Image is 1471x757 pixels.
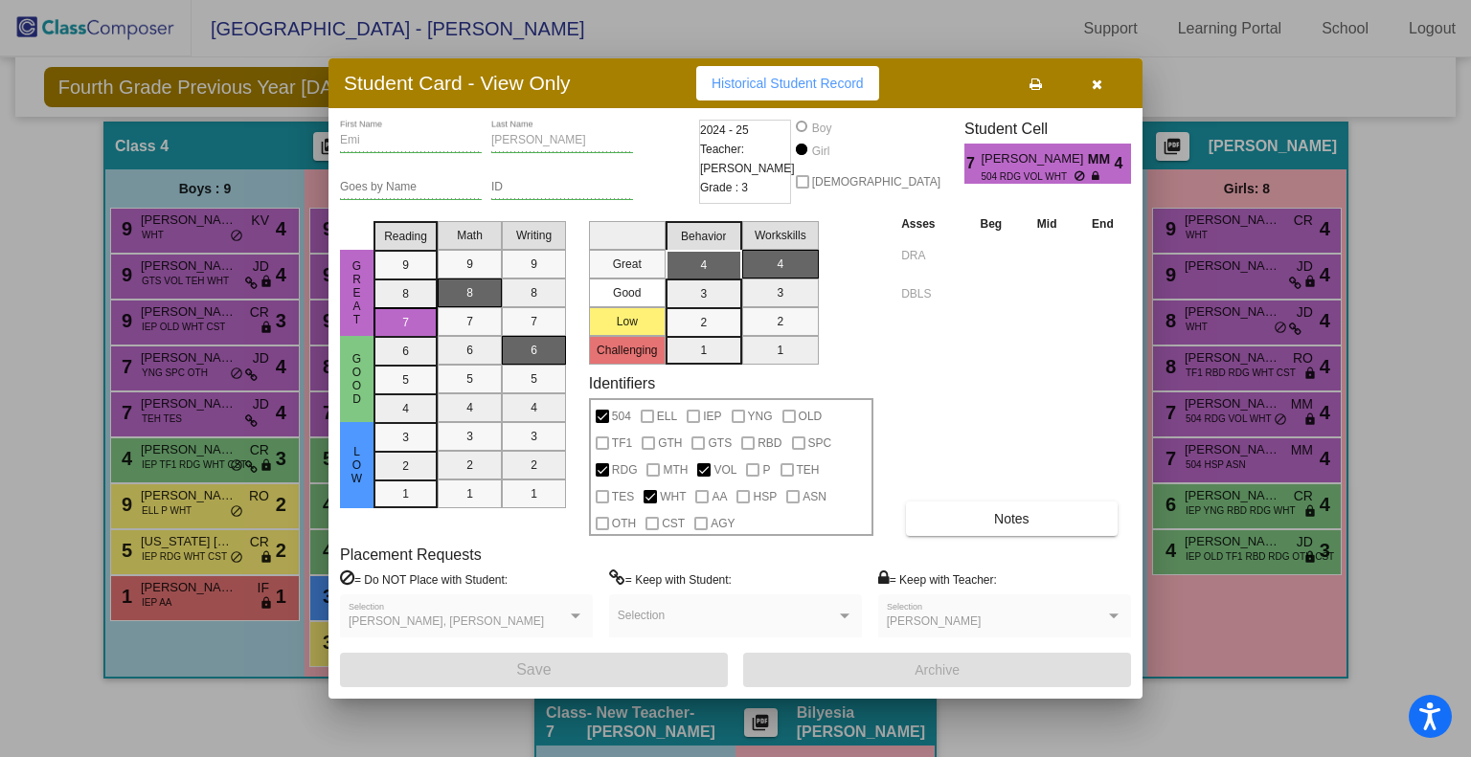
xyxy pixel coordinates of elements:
span: IEP [703,405,721,428]
button: Save [340,653,728,687]
span: Good [349,352,366,406]
label: Identifiers [589,374,655,392]
th: End [1075,213,1131,234]
span: 504 RDG VOL WHT [981,169,1074,184]
span: GTH [658,432,682,455]
button: Historical Student Record [696,66,879,100]
input: assessment [901,241,958,270]
span: TES [612,485,634,508]
span: HSP [753,485,777,508]
div: Boy [811,120,832,137]
label: Placement Requests [340,545,482,564]
span: OLD [799,405,823,428]
span: Grade : 3 [700,178,748,197]
span: [PERSON_NAME], [PERSON_NAME] [349,614,544,628]
input: goes by name [340,181,482,194]
span: SPC [808,432,832,455]
label: = Keep with Teacher: [878,569,997,589]
span: TF1 [612,432,632,455]
button: Archive [743,653,1131,687]
span: MTH [663,458,688,481]
span: Great [349,259,366,326]
span: 7 [964,152,981,175]
span: Teacher: [PERSON_NAME] [700,140,795,178]
input: assessment [901,279,958,308]
span: [PERSON_NAME] [981,149,1087,169]
h3: Student Card - View Only [344,71,571,95]
h3: Student Cell [964,120,1131,138]
span: 2024 - 25 [700,121,749,140]
span: ASN [803,485,826,508]
span: AA [712,485,727,508]
span: Low [349,445,366,485]
label: = Do NOT Place with Student: [340,569,508,589]
span: 4 [1115,152,1131,175]
span: VOL [713,458,736,481]
span: RDG [612,458,638,481]
th: Beg [962,213,1019,234]
span: MM [1088,149,1115,169]
span: OTH [612,512,636,535]
span: RBD [758,432,781,455]
label: = Keep with Student: [609,569,732,589]
span: AGY [711,512,735,535]
span: Historical Student Record [712,76,864,91]
span: GTS [708,432,732,455]
span: P [762,458,770,481]
th: Asses [896,213,962,234]
span: YNG [748,405,773,428]
span: ELL [657,405,677,428]
th: Mid [1019,213,1075,234]
button: Notes [906,501,1117,536]
span: Archive [915,662,960,678]
span: Save [516,661,551,678]
span: WHT [660,485,686,508]
span: Notes [994,511,1030,526]
span: [PERSON_NAME] [887,614,982,628]
span: [DEMOGRAPHIC_DATA] [812,170,940,193]
div: Girl [811,143,830,160]
span: CST [662,512,685,535]
span: TEH [797,458,820,481]
span: 504 [612,405,631,428]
